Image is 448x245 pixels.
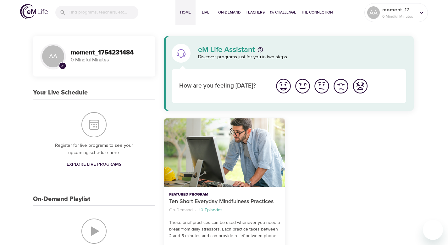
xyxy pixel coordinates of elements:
[46,142,143,156] p: Register for live programs to see your upcoming schedule here.
[67,161,121,168] span: Explore Live Programs
[179,82,266,91] p: How are you feeling [DATE]?
[351,77,369,95] img: worst
[33,89,88,96] h3: Your Live Schedule
[331,77,351,96] button: I'm feeling bad
[81,112,107,137] img: Your Live Schedule
[274,77,293,96] button: I'm feeling great
[164,118,285,187] button: Ten Short Everyday Mindfulness Practices
[312,77,331,96] button: I'm feeling ok
[270,9,296,16] span: 1% Challenge
[313,77,330,95] img: ok
[69,6,138,19] input: Find programs, teachers, etc...
[301,9,333,16] span: The Connection
[275,77,292,95] img: great
[246,9,265,16] span: Teachers
[382,14,416,19] p: 0 Mindful Minutes
[176,48,186,58] img: eM Life Assistant
[169,192,280,197] p: Featured Program
[423,220,443,240] iframe: Button to launch messaging window
[71,56,148,64] p: 0 Mindful Minutes
[293,77,312,96] button: I'm feeling good
[195,206,196,214] li: ·
[198,46,255,54] p: eM Life Assistant
[332,77,350,95] img: bad
[41,44,66,69] div: AA
[169,197,280,206] p: Ten Short Everyday Mindfulness Practices
[33,196,90,203] h3: On-Demand Playlist
[178,9,193,16] span: Home
[169,207,193,214] p: On-Demand
[218,9,241,16] span: On-Demand
[294,77,311,95] img: good
[81,219,107,244] img: On-Demand Playlist
[351,77,370,96] button: I'm feeling worst
[169,206,280,214] nav: breadcrumb
[199,207,223,214] p: 10 Episodes
[367,6,380,19] div: AA
[20,4,48,19] img: logo
[169,219,280,239] p: These brief practices can be used whenever you need a break from daily stressors. Each practice t...
[64,159,124,170] a: Explore Live Programs
[71,49,148,56] h3: moment_1754231484
[382,6,416,14] p: moment_1754231484
[198,9,213,16] span: Live
[198,54,407,61] p: Discover programs just for you in two steps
